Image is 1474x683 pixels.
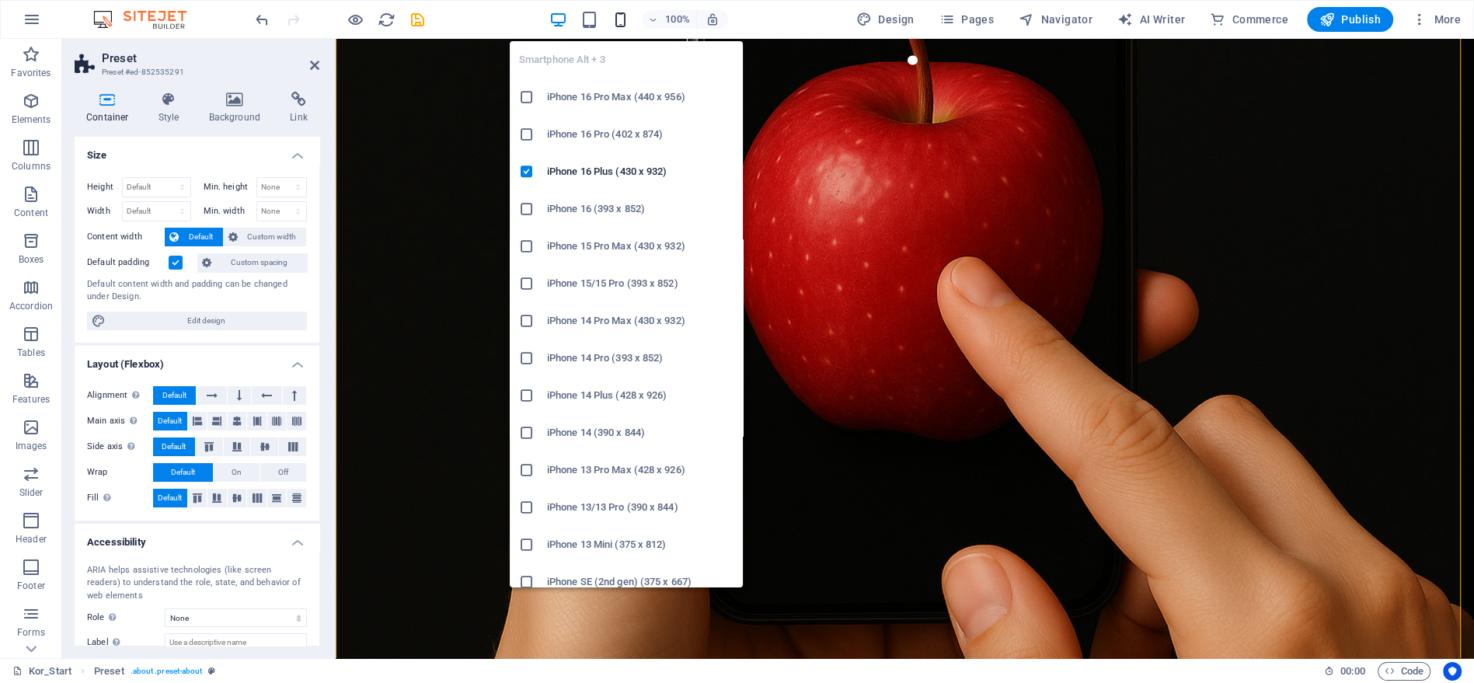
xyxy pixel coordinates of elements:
[75,524,319,552] h4: Accessibility
[147,92,197,124] h4: Style
[87,463,153,482] label: Wrap
[162,437,186,456] span: Default
[1385,662,1423,681] span: Code
[153,463,213,482] button: Default
[14,207,48,219] p: Content
[1412,12,1461,27] span: More
[547,573,734,591] h6: iPhone SE (2nd gen) (375 x 667)
[547,312,734,330] h6: iPhone 14 Pro Max (430 x 932)
[9,300,53,312] p: Accordion
[260,463,306,482] button: Off
[1351,665,1354,677] span: :
[346,10,364,29] button: Click here to leave preview mode and continue editing
[153,437,195,456] button: Default
[102,65,288,79] h3: Preset #ed-852535291
[547,498,734,517] h6: iPhone 13/13 Pro (390 x 844)
[1204,7,1295,32] button: Commerce
[377,10,396,29] button: reload
[87,228,165,246] label: Content width
[87,633,165,652] label: Label
[224,228,307,246] button: Custom width
[87,489,153,507] label: Fill
[87,437,153,456] label: Side axis
[75,346,319,374] h4: Layout (Flexbox)
[158,412,182,430] span: Default
[547,461,734,479] h6: iPhone 13 Pro Max (428 x 926)
[87,183,122,191] label: Height
[1012,7,1099,32] button: Navigator
[378,11,396,29] i: Reload page
[87,278,307,304] div: Default content width and padding can be changed under Design.
[204,207,256,215] label: Min. width
[87,253,169,272] label: Default padding
[75,137,319,165] h4: Size
[153,386,196,405] button: Default
[547,162,734,181] h6: iPhone 16 Plus (430 x 932)
[1307,7,1393,32] button: Publish
[17,580,45,592] p: Footer
[939,12,994,27] span: Pages
[1019,12,1092,27] span: Navigator
[197,253,307,272] button: Custom spacing
[547,386,734,405] h6: iPhone 14 Plus (428 x 926)
[1117,12,1185,27] span: AI Writer
[933,7,1000,32] button: Pages
[1406,7,1467,32] button: More
[253,10,271,29] button: undo
[17,626,45,639] p: Forms
[87,608,120,626] span: Role
[409,11,427,29] i: Save (Ctrl+S)
[102,51,319,65] h2: Preset
[208,667,215,675] i: This element is a customizable preset
[197,92,279,124] h4: Background
[278,92,319,124] h4: Link
[12,160,51,172] p: Columns
[547,237,734,256] h6: iPhone 15 Pro Max (430 x 932)
[856,12,915,27] span: Design
[165,633,307,652] input: Use a descriptive name
[216,253,302,272] span: Custom spacing
[547,88,734,106] h6: iPhone 16 Pro Max (440 x 956)
[87,564,307,603] div: ARIA helps assistive technologies (like screen readers) to understand the role, state, and behavi...
[547,349,734,368] h6: iPhone 14 Pro (393 x 852)
[1378,662,1430,681] button: Code
[94,662,124,681] span: Click to select. Double-click to edit
[12,393,50,406] p: Features
[11,67,51,79] p: Favorites
[642,10,697,29] button: 100%
[131,662,203,681] span: . about .preset-about
[16,440,47,452] p: Images
[547,274,734,293] h6: iPhone 15/15 Pro (393 x 852)
[1111,7,1191,32] button: AI Writer
[110,312,302,330] span: Edit design
[87,312,307,330] button: Edit design
[12,662,71,681] a: Click to cancel selection. Double-click to open Pages
[547,200,734,218] h6: iPhone 16 (393 x 852)
[87,412,153,430] label: Main axis
[153,412,187,430] button: Default
[16,533,47,545] p: Header
[19,253,44,266] p: Boxes
[408,10,427,29] button: save
[850,7,921,32] div: Design (Ctrl+Alt+Y)
[214,463,260,482] button: On
[232,463,242,482] span: On
[1443,662,1462,681] button: Usercentrics
[19,486,44,499] p: Slider
[162,386,186,405] span: Default
[153,489,187,507] button: Default
[706,12,720,26] i: On resize automatically adjust zoom level to fit chosen device.
[547,535,734,554] h6: iPhone 13 Mini (375 x 812)
[278,463,288,482] span: Off
[1340,662,1364,681] span: 00 00
[165,228,223,246] button: Default
[242,228,302,246] span: Custom width
[75,92,147,124] h4: Container
[547,423,734,442] h6: iPhone 14 (390 x 844)
[158,489,182,507] span: Default
[665,10,690,29] h6: 100%
[87,386,153,405] label: Alignment
[1324,662,1365,681] h6: Session time
[183,228,218,246] span: Default
[1319,12,1381,27] span: Publish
